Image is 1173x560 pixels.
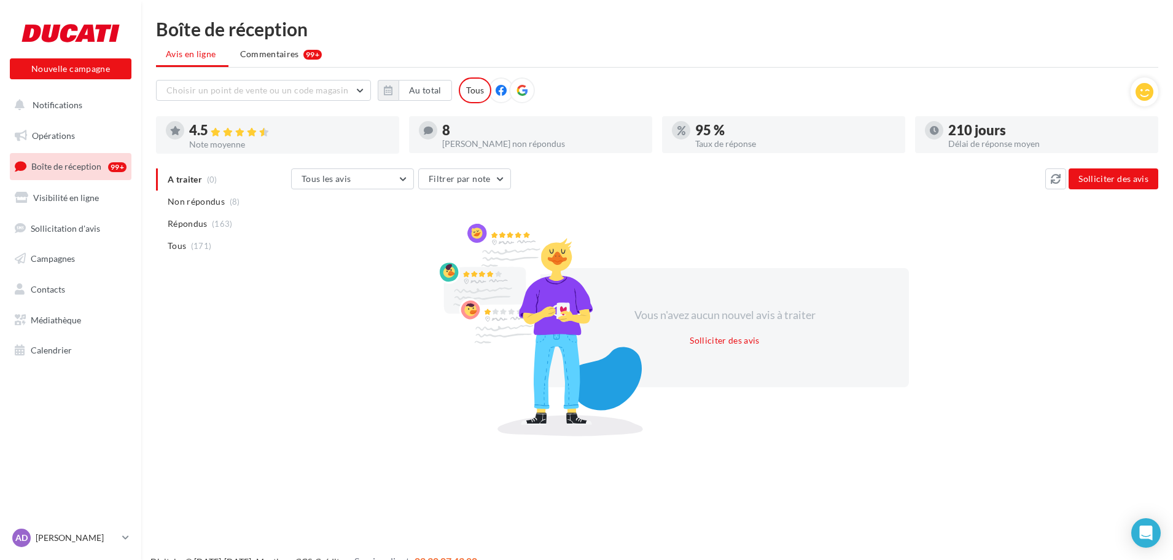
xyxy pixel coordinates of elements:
[156,80,371,101] button: Choisir un point de vente ou un code magasin
[31,161,101,172] span: Boîte de réception
[459,77,491,103] div: Tous
[10,58,131,79] button: Nouvelle campagne
[156,20,1158,38] div: Boîte de réception
[685,333,765,348] button: Solliciter des avis
[32,130,75,141] span: Opérations
[302,173,351,184] span: Tous les avis
[31,284,65,294] span: Contacts
[33,100,82,110] span: Notifications
[619,307,830,323] div: Vous n'avez aucun nouvel avis à traiter
[948,140,1148,148] div: Délai de réponse moyen
[168,240,186,252] span: Tous
[31,315,81,325] span: Médiathèque
[189,124,389,138] div: 4.5
[212,219,233,229] span: (163)
[378,80,452,101] button: Au total
[7,123,134,149] a: Opérations
[418,168,511,189] button: Filtrer par note
[230,197,240,207] span: (8)
[948,124,1148,137] div: 210 jours
[7,337,134,363] a: Calendrier
[189,140,389,149] div: Note moyenne
[36,532,117,544] p: [PERSON_NAME]
[166,85,348,95] span: Choisir un point de vente ou un code magasin
[442,124,642,137] div: 8
[695,140,895,148] div: Taux de réponse
[7,246,134,272] a: Campagnes
[1131,518,1161,548] div: Open Intercom Messenger
[108,162,127,172] div: 99+
[31,345,72,355] span: Calendrier
[31,223,100,233] span: Sollicitation d'avis
[303,50,322,60] div: 99+
[168,218,208,230] span: Répondus
[399,80,452,101] button: Au total
[33,192,99,203] span: Visibilité en ligne
[240,48,299,60] span: Commentaires
[7,307,134,333] a: Médiathèque
[291,168,414,189] button: Tous les avis
[7,92,129,118] button: Notifications
[695,124,895,137] div: 95 %
[15,532,28,544] span: AD
[7,185,134,211] a: Visibilité en ligne
[7,277,134,302] a: Contacts
[7,153,134,179] a: Boîte de réception99+
[10,526,131,550] a: AD [PERSON_NAME]
[168,195,225,208] span: Non répondus
[31,253,75,264] span: Campagnes
[7,216,134,242] a: Sollicitation d'avis
[1069,168,1158,189] button: Solliciter des avis
[191,241,212,251] span: (171)
[442,140,642,148] div: [PERSON_NAME] non répondus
